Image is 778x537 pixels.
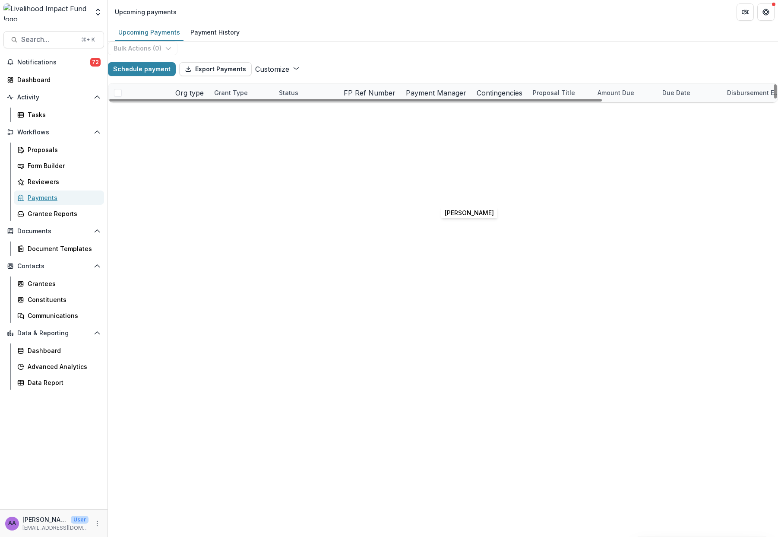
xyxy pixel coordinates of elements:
[401,83,471,102] div: Payment Manager
[187,24,243,41] a: Payment History
[28,161,97,170] div: Form Builder
[3,259,104,273] button: Open Contacts
[14,359,104,374] a: Advanced Analytics
[3,125,104,139] button: Open Workflows
[22,515,67,524] p: [PERSON_NAME]
[14,343,104,358] a: Dashboard
[528,83,592,102] div: Proposal Title
[92,3,104,21] button: Open entity switcher
[187,26,243,38] div: Payment History
[274,83,338,102] div: Status
[657,83,722,102] div: Due Date
[592,83,657,102] div: Amount Due
[528,88,580,97] div: Proposal Title
[28,145,97,154] div: Proposals
[338,83,401,102] div: FP Ref Number
[209,83,274,102] div: Grant Type
[108,41,177,55] button: Bulk Actions (0)
[28,378,97,387] div: Data Report
[274,88,304,97] div: Status
[90,58,101,67] span: 72
[22,524,89,532] p: [EMAIL_ADDRESS][DOMAIN_NAME]
[471,88,528,98] div: Contingencies
[14,175,104,189] a: Reviewers
[3,55,104,69] button: Notifications72
[14,375,104,390] a: Data Report
[170,83,209,102] div: Org type
[170,88,209,98] div: Org type
[108,62,176,76] button: Schedule payment
[3,326,104,340] button: Open Data & Reporting
[71,516,89,524] p: User
[657,88,696,97] div: Due Date
[471,83,528,102] div: Contingencies
[14,207,104,221] a: Grantee Reports
[79,35,97,44] div: ⌘ + K
[209,88,253,97] div: Grant Type
[17,263,90,270] span: Contacts
[115,24,183,41] a: Upcoming Payments
[115,7,177,16] div: Upcoming payments
[14,143,104,157] a: Proposals
[17,94,90,101] span: Activity
[21,35,76,44] span: Search...
[28,279,97,288] div: Grantees
[757,3,775,21] button: Get Help
[338,88,401,98] div: FP Ref Number
[28,209,97,218] div: Grantee Reports
[592,88,639,97] div: Amount Due
[14,292,104,307] a: Constituents
[17,330,90,337] span: Data & Reporting
[3,73,104,87] a: Dashboard
[17,129,90,136] span: Workflows
[14,241,104,256] a: Document Templates
[28,177,97,186] div: Reviewers
[737,3,754,21] button: Partners
[14,308,104,323] a: Communications
[92,518,102,529] button: More
[3,31,104,48] button: Search...
[28,295,97,304] div: Constituents
[14,276,104,291] a: Grantees
[28,362,97,371] div: Advanced Analytics
[179,62,252,76] button: Export Payments
[28,110,97,119] div: Tasks
[17,75,97,84] div: Dashboard
[115,26,183,38] div: Upcoming Payments
[28,346,97,355] div: Dashboard
[3,224,104,238] button: Open Documents
[401,88,471,98] div: Payment Manager
[14,191,104,205] a: Payments
[28,193,97,202] div: Payments
[111,6,180,18] nav: breadcrumb
[8,521,16,526] div: Aude Anquetil
[3,90,104,104] button: Open Activity
[28,311,97,320] div: Communications
[14,108,104,122] a: Tasks
[255,64,300,74] button: Customize
[3,3,89,21] img: Livelihood Impact Fund logo
[17,228,90,235] span: Documents
[17,59,90,66] span: Notifications
[14,159,104,173] a: Form Builder
[28,244,97,253] div: Document Templates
